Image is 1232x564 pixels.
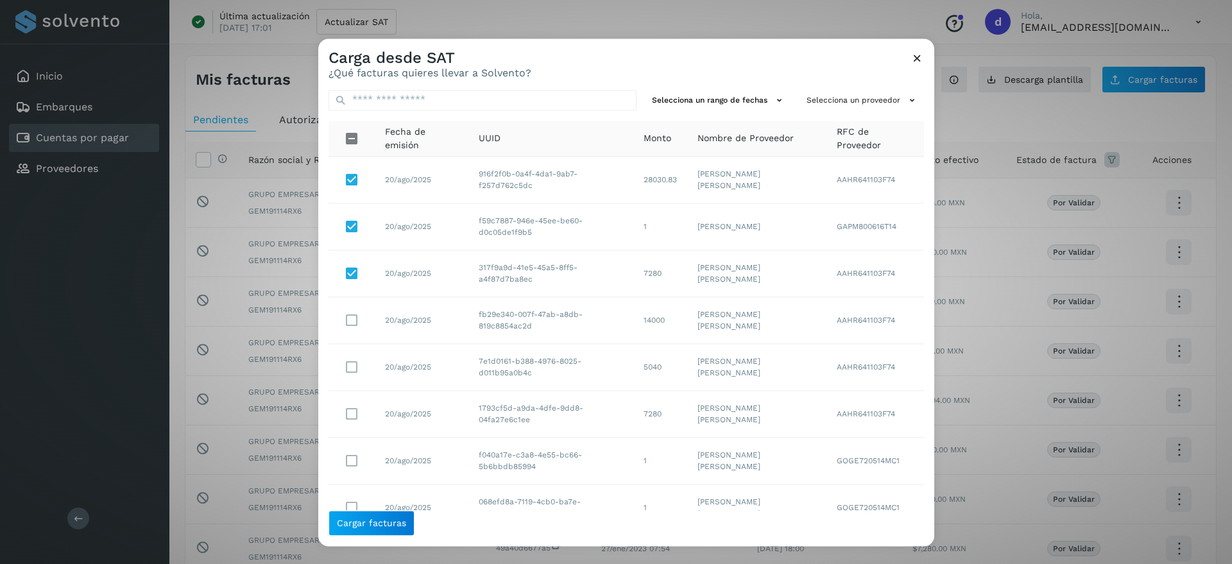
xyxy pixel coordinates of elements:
h3: Carga desde SAT [329,49,531,67]
td: 1793cf5d-a9da-4dfe-9dd8-04fa27e6c1ee [468,391,634,438]
span: Nombre de Proveedor [697,132,794,146]
td: 20/ago/2025 [375,204,468,251]
span: Cargar facturas [337,518,406,527]
td: fb29e340-007f-47ab-a8db-819c8854ac2d [468,298,634,345]
td: 14000 [633,298,687,345]
td: GOGE720514MC1 [826,485,924,532]
button: Selecciona un rango de fechas [647,90,791,111]
td: 7e1d0161-b388-4976-8025-d011b95a0b4c [468,345,634,391]
p: ¿Qué facturas quieres llevar a Solvento? [329,67,531,80]
td: 20/ago/2025 [375,485,468,532]
td: AAHR641103F74 [826,251,924,298]
td: 20/ago/2025 [375,157,468,204]
td: AAHR641103F74 [826,157,924,204]
td: GAPM800616T14 [826,204,924,251]
td: 20/ago/2025 [375,438,468,485]
td: 20/ago/2025 [375,251,468,298]
td: 20/ago/2025 [375,345,468,391]
td: GOGE720514MC1 [826,438,924,485]
td: 1 [633,438,687,485]
td: 7280 [633,391,687,438]
button: Cargar facturas [329,510,415,536]
td: 1 [633,485,687,532]
td: [PERSON_NAME] [PERSON_NAME] [687,345,826,391]
td: 916f2f0b-0a4f-4da1-9ab7-f257d762c5dc [468,157,634,204]
span: Fecha de emisión [385,125,458,152]
td: AAHR641103F74 [826,345,924,391]
td: [PERSON_NAME] [PERSON_NAME] [687,485,826,532]
td: [PERSON_NAME] [PERSON_NAME] [687,157,826,204]
span: RFC de Proveedor [837,125,914,152]
td: f040a17e-c3a8-4e55-bc66-5b6bbdb85994 [468,438,634,485]
span: UUID [479,132,501,146]
td: [PERSON_NAME] [PERSON_NAME] [687,391,826,438]
td: AAHR641103F74 [826,391,924,438]
td: 20/ago/2025 [375,391,468,438]
td: 7280 [633,251,687,298]
button: Selecciona un proveedor [801,90,924,111]
td: f59c7887-946e-45ee-be60-d0c05de1f9b5 [468,204,634,251]
td: 28030.83 [633,157,687,204]
td: [PERSON_NAME] [PERSON_NAME] [687,251,826,298]
td: [PERSON_NAME] [PERSON_NAME] [687,298,826,345]
td: 317f9a9d-41e5-45a5-8ff5-a4f87d7ba8ec [468,251,634,298]
td: [PERSON_NAME] [PERSON_NAME] [687,438,826,485]
td: 068efd8a-7119-4cb0-ba7e-10d34480290e [468,485,634,532]
span: Monto [644,132,671,146]
td: 20/ago/2025 [375,298,468,345]
td: 1 [633,204,687,251]
td: AAHR641103F74 [826,298,924,345]
td: 5040 [633,345,687,391]
td: [PERSON_NAME] [687,204,826,251]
